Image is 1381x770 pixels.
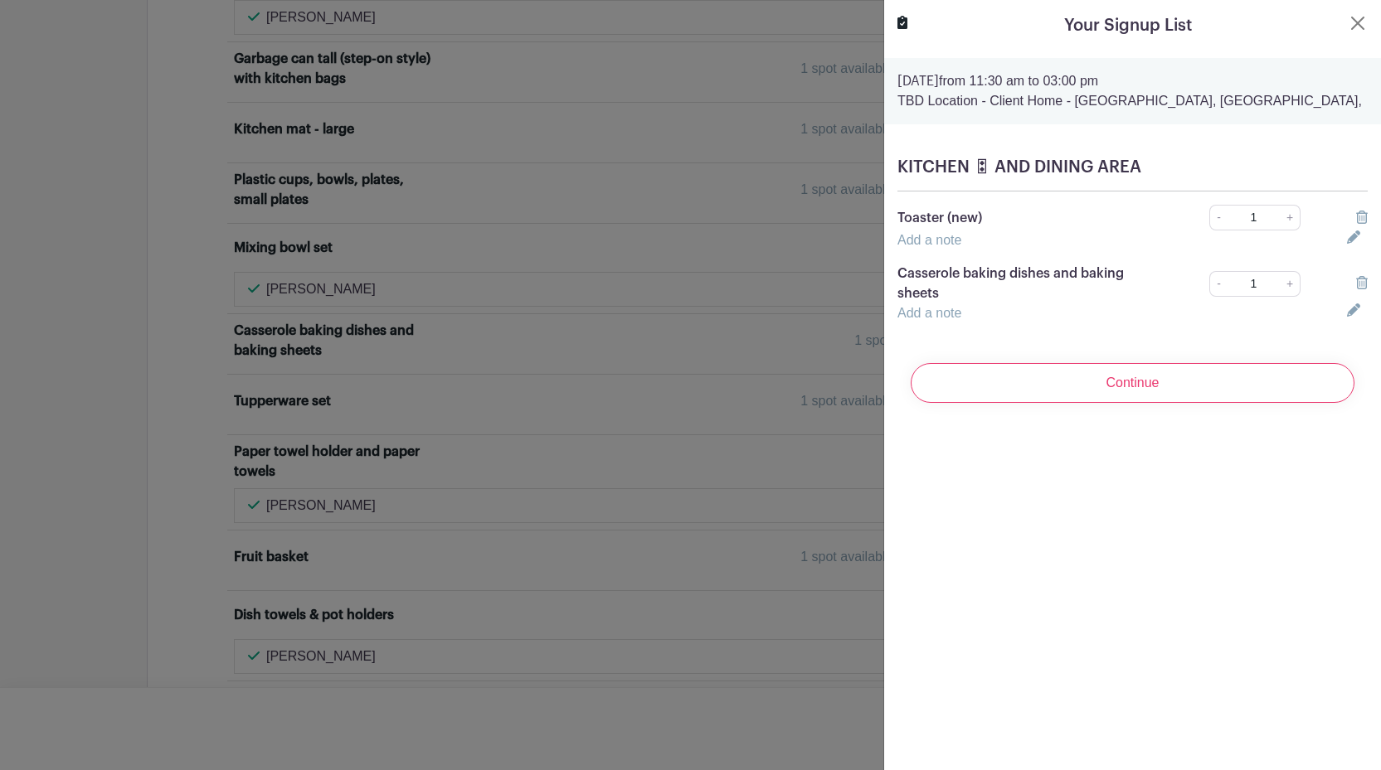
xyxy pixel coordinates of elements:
a: - [1209,205,1228,230]
strong: [DATE] [897,75,939,88]
p: from 11:30 am to 03:00 pm [897,71,1368,91]
a: - [1209,271,1228,297]
a: Add a note [897,306,961,320]
a: Add a note [897,233,961,247]
h5: Your Signup List [1064,13,1192,38]
p: Toaster (new) [897,208,1164,228]
p: Casserole baking dishes and baking sheets [897,264,1164,303]
input: Continue [911,363,1354,403]
button: Close [1348,13,1368,33]
a: + [1280,205,1301,230]
h5: KITCHEN 🎛 AND DINING AREA [897,157,1368,177]
p: TBD Location - Client Home - [GEOGRAPHIC_DATA], [GEOGRAPHIC_DATA], [897,91,1368,111]
a: + [1280,271,1301,297]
